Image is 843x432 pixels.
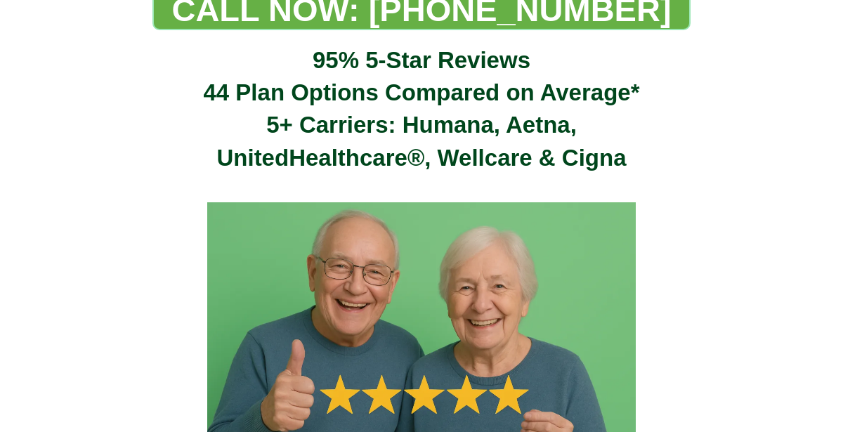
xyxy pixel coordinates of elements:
span: 44 Plan Options Compared on Average* [203,79,639,105]
span: 5+ Carriers: Humana, Aetna, [266,112,577,138]
span: UnitedHealthcare®, Wellcare & Cigna [216,145,626,171]
span: 95% 5-Star Reviews [313,47,530,73]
